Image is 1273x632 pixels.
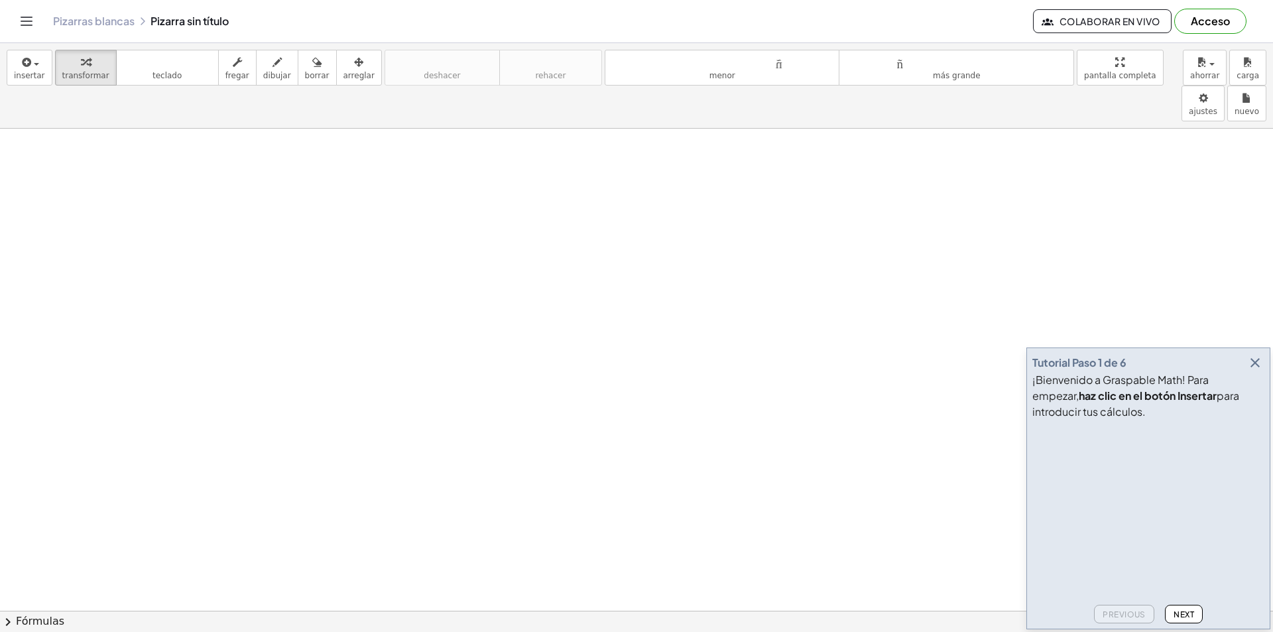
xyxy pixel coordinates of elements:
button: ahorrar [1183,50,1227,86]
font: haz clic en el botón Insertar [1079,389,1217,403]
font: deshacer [392,56,493,68]
font: Tutorial Paso 1 de 6 [1032,355,1126,369]
font: ahorrar [1190,71,1219,80]
button: Cambiar navegación [16,11,37,32]
font: rehacer [507,56,595,68]
button: deshacerdeshacer [385,50,500,86]
font: Colaborar en vivo [1060,15,1160,27]
a: Pizarras blancas [53,15,135,28]
font: fregar [225,71,249,80]
button: Colaborar en vivo [1033,9,1172,33]
button: rehacerrehacer [499,50,602,86]
font: más grande [933,71,981,80]
font: tamaño_del_formato [612,56,833,68]
font: teclado [152,71,182,80]
font: tamaño_del_formato [846,56,1067,68]
button: tamaño_del_formatomenor [605,50,840,86]
font: dibujar [263,71,291,80]
button: tecladoteclado [116,50,219,86]
span: Next [1174,609,1194,619]
font: borrar [305,71,330,80]
button: transformar [55,50,117,86]
button: carga [1229,50,1266,86]
button: pantalla completa [1077,50,1164,86]
font: Fórmulas [16,615,64,627]
button: insertar [7,50,52,86]
button: ajustes [1182,86,1225,121]
font: ¡Bienvenido a Graspable Math! Para empezar, [1032,373,1209,403]
font: insertar [14,71,45,80]
button: Acceso [1174,9,1246,34]
font: Pizarras blancas [53,14,135,28]
button: arreglar [336,50,382,86]
font: pantalla completa [1084,71,1156,80]
button: Next [1165,605,1203,623]
font: nuevo [1235,107,1259,116]
font: transformar [62,71,109,80]
button: fregar [218,50,257,86]
button: dibujar [256,50,298,86]
button: nuevo [1227,86,1266,121]
font: Acceso [1191,14,1230,28]
font: deshacer [424,71,460,80]
font: menor [709,71,735,80]
font: arreglar [343,71,375,80]
button: tamaño_del_formatomás grande [839,50,1074,86]
font: ajustes [1189,107,1217,116]
button: borrar [298,50,337,86]
font: rehacer [535,71,566,80]
font: teclado [123,56,212,68]
font: carga [1237,71,1259,80]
